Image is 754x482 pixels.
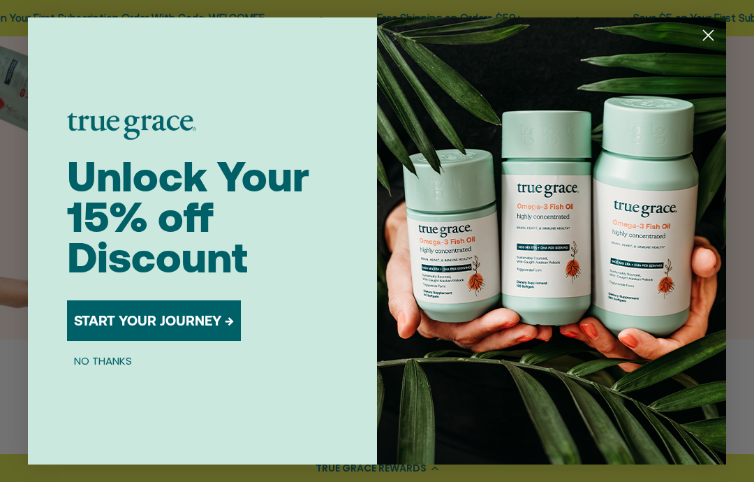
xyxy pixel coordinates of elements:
span: Unlock Your 15% off Discount [67,152,309,282]
img: 098727d5-50f8-4f9b-9554-844bb8da1403.jpeg [377,17,726,465]
button: START YOUR JOURNEY → [67,300,241,341]
button: Close dialog [696,23,720,48]
img: logo placeholder [67,113,196,140]
button: NO THANKS [67,352,139,369]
